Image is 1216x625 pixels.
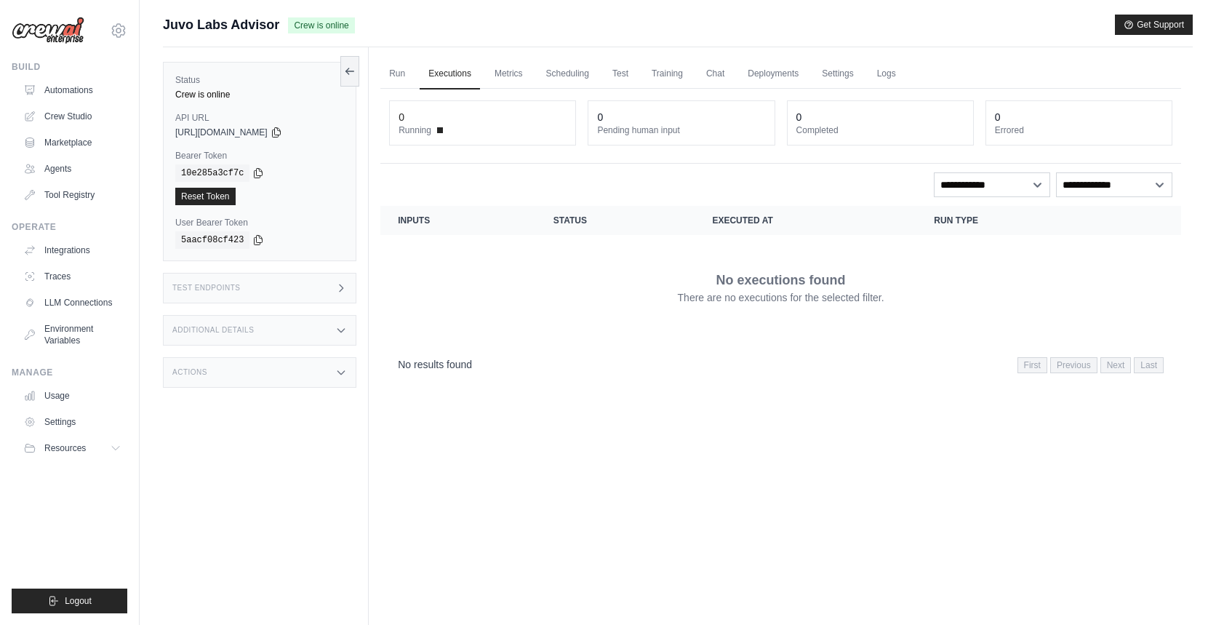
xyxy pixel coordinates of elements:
div: 0 [399,110,404,124]
a: Marketplace [17,131,127,154]
h3: Test Endpoints [172,284,241,292]
th: Executed at [695,206,916,235]
label: API URL [175,112,344,124]
span: Crew is online [288,17,354,33]
a: Chat [697,59,733,89]
div: 0 [995,110,1001,124]
dt: Errored [995,124,1163,136]
a: Run [380,59,414,89]
button: Logout [12,589,127,613]
label: User Bearer Token [175,217,344,228]
div: Build [12,61,127,73]
a: Agents [17,157,127,180]
th: Status [536,206,695,235]
span: Last [1134,357,1164,373]
dt: Pending human input [597,124,765,136]
th: Run Type [916,206,1100,235]
a: Traces [17,265,127,288]
a: Usage [17,384,127,407]
p: No results found [398,357,472,372]
a: Environment Variables [17,317,127,352]
nav: Pagination [1017,357,1164,373]
a: Test [604,59,637,89]
div: 0 [796,110,802,124]
nav: Pagination [380,346,1181,383]
th: Inputs [380,206,536,235]
a: Tool Registry [17,183,127,207]
div: 0 [597,110,603,124]
span: Resources [44,442,86,454]
dt: Completed [796,124,964,136]
span: Next [1100,357,1132,373]
iframe: Chat Widget [1143,555,1216,625]
div: Operate [12,221,127,233]
div: Crew is online [175,89,344,100]
p: No executions found [716,270,846,290]
a: Deployments [739,59,807,89]
a: Training [643,59,692,89]
h3: Additional Details [172,326,254,335]
span: First [1017,357,1047,373]
img: Logo [12,17,84,44]
code: 5aacf08cf423 [175,231,249,249]
a: Reset Token [175,188,236,205]
a: Automations [17,79,127,102]
label: Status [175,74,344,86]
a: Logs [868,59,905,89]
section: Crew executions table [380,206,1181,383]
a: Crew Studio [17,105,127,128]
span: Running [399,124,431,136]
label: Bearer Token [175,150,344,162]
span: Juvo Labs Advisor [163,15,279,35]
div: Manage [12,367,127,378]
a: Integrations [17,239,127,262]
a: Metrics [486,59,532,89]
a: Executions [420,59,480,89]
button: Resources [17,437,127,460]
span: Logout [65,595,92,607]
span: Previous [1050,357,1097,373]
a: Settings [813,59,862,89]
a: LLM Connections [17,291,127,314]
span: [URL][DOMAIN_NAME] [175,127,268,138]
button: Get Support [1115,15,1193,35]
h3: Actions [172,368,207,377]
a: Settings [17,410,127,434]
a: Scheduling [537,59,598,89]
code: 10e285a3cf7c [175,164,249,182]
p: There are no executions for the selected filter. [678,290,884,305]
